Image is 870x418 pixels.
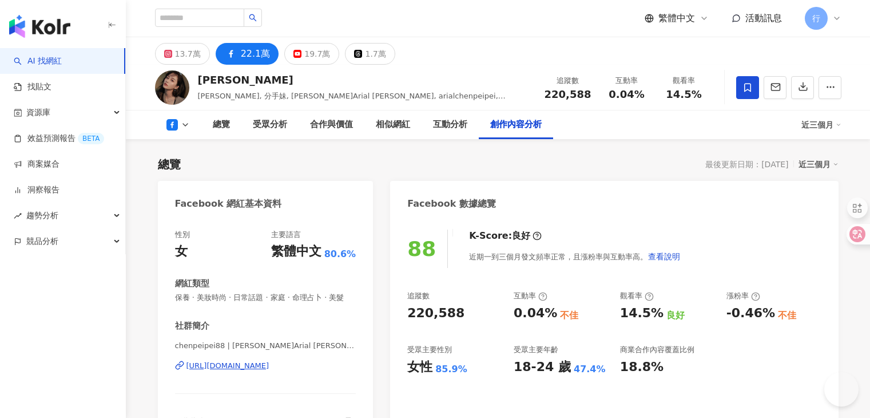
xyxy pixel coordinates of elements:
div: 受眾主要性別 [407,345,452,355]
div: [URL][DOMAIN_NAME] [186,361,269,371]
img: KOL Avatar [155,70,189,105]
button: 13.7萬 [155,43,210,65]
div: 繁體中文 [271,243,321,261]
span: [PERSON_NAME], 分手妹, [PERSON_NAME]Arial [PERSON_NAME], arialchenpeipei, [PERSON_NAME] [198,92,506,112]
div: 合作與價值 [310,118,353,132]
span: 繁體中文 [658,12,695,25]
div: 網紅類型 [175,278,209,290]
img: logo [9,15,70,38]
div: 22.1萬 [241,46,271,62]
a: 找貼文 [14,81,51,93]
div: 220,588 [407,305,464,322]
span: 0.04% [609,89,644,100]
div: K-Score : [469,230,542,242]
button: 1.7萬 [345,43,395,65]
div: 女性 [407,358,432,376]
div: -0.46% [726,305,775,322]
div: 互動率 [514,291,547,301]
div: 創作內容分析 [490,118,542,132]
div: 近三個月 [801,116,841,134]
div: 1.7萬 [365,46,386,62]
div: 相似網紅 [376,118,410,132]
span: 14.5% [666,89,701,100]
span: 競品分析 [26,228,58,254]
button: 查看說明 [647,245,681,268]
div: 觀看率 [620,291,654,301]
div: 不佳 [560,309,578,322]
div: 總覽 [213,118,230,132]
div: 追蹤數 [407,291,430,301]
span: 行 [812,12,820,25]
a: 商案媒合 [14,159,59,170]
div: 近期一到三個月發文頻率正常，且漲粉率與互動率高。 [469,245,681,268]
span: chenpeipei88 | [PERSON_NAME]Arial [PERSON_NAME] | chenpeipei88 [175,341,356,351]
div: 良好 [666,309,685,322]
div: 0.04% [514,305,557,322]
div: 最後更新日期：[DATE] [705,160,788,169]
div: [PERSON_NAME] [198,73,532,87]
span: 趨勢分析 [26,203,58,228]
span: 查看說明 [648,252,680,261]
div: 18.8% [620,358,664,376]
div: Facebook 數據總覽 [407,198,496,210]
div: 13.7萬 [175,46,201,62]
div: 19.7萬 [304,46,330,62]
a: searchAI 找網紅 [14,56,62,67]
div: 主要語言 [271,230,301,240]
span: 80.6% [324,248,356,261]
div: 女 [175,243,188,261]
span: search [249,14,257,22]
div: Facebook 網紅基本資料 [175,198,282,210]
div: 85.9% [435,363,467,376]
div: 追蹤數 [545,75,591,86]
div: 社群簡介 [175,320,209,332]
div: 47.4% [574,363,606,376]
div: 18-24 歲 [514,358,571,376]
div: 性別 [175,230,190,240]
div: 受眾分析 [253,118,287,132]
div: 觀看率 [662,75,706,86]
div: 互動分析 [433,118,467,132]
div: 不佳 [778,309,796,322]
a: 效益預測報告BETA [14,133,104,144]
div: 14.5% [620,305,664,322]
span: rise [14,212,22,220]
iframe: Help Scout Beacon - Open [824,372,859,407]
span: 保養 · 美妝時尚 · 日常話題 · 家庭 · 命理占卜 · 美髮 [175,293,356,303]
div: 漲粉率 [726,291,760,301]
div: 近三個月 [799,157,839,172]
a: [URL][DOMAIN_NAME] [175,361,356,371]
div: 互動率 [605,75,649,86]
div: 良好 [512,230,530,242]
div: 受眾主要年齡 [514,345,558,355]
span: 活動訊息 [745,13,782,23]
div: 商業合作內容覆蓋比例 [620,345,694,355]
a: 洞察報告 [14,184,59,196]
div: 總覽 [158,156,181,172]
div: 88 [407,237,436,261]
span: 220,588 [545,88,591,100]
button: 19.7萬 [284,43,339,65]
span: 資源庫 [26,100,50,125]
button: 22.1萬 [216,43,279,65]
